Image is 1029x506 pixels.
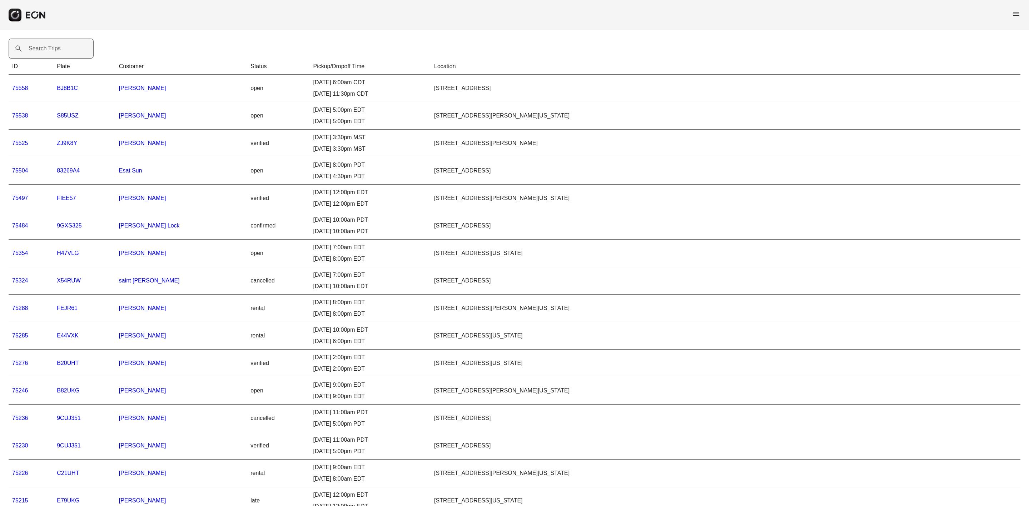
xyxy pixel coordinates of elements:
td: [STREET_ADDRESS] [431,212,1020,240]
td: [STREET_ADDRESS][US_STATE] [431,350,1020,377]
a: [PERSON_NAME] [119,332,166,339]
td: confirmed [247,212,309,240]
th: ID [9,59,53,75]
a: BJ8B1C [57,85,78,91]
div: [DATE] 8:00pm EDT [313,298,427,307]
td: rental [247,460,309,487]
td: open [247,75,309,102]
a: [PERSON_NAME] Lock [119,222,180,229]
div: [DATE] 7:00am EDT [313,243,427,252]
a: [PERSON_NAME] [119,415,166,421]
a: 75525 [12,140,28,146]
td: [STREET_ADDRESS][PERSON_NAME][US_STATE] [431,377,1020,405]
a: [PERSON_NAME] [119,360,166,366]
td: [STREET_ADDRESS] [431,405,1020,432]
td: verified [247,350,309,377]
div: [DATE] 12:00pm EDT [313,200,427,208]
td: rental [247,322,309,350]
div: [DATE] 8:00pm PDT [313,161,427,169]
div: [DATE] 2:00pm EDT [313,353,427,362]
a: FIEE57 [57,195,76,201]
a: [PERSON_NAME] [119,442,166,449]
th: Pickup/Dropoff Time [309,59,431,75]
div: [DATE] 3:30pm MST [313,133,427,142]
div: [DATE] 4:30pm PDT [313,172,427,181]
div: [DATE] 11:30pm CDT [313,90,427,98]
a: 75285 [12,332,28,339]
td: open [247,240,309,267]
td: cancelled [247,267,309,295]
a: ZJ9K8Y [57,140,77,146]
span: menu [1012,10,1020,18]
a: Esat Sun [119,167,142,174]
a: 75226 [12,470,28,476]
div: [DATE] 10:00am PDT [313,227,427,236]
td: verified [247,432,309,460]
a: [PERSON_NAME] [119,140,166,146]
label: Search Trips [29,44,61,53]
a: [PERSON_NAME] [119,250,166,256]
a: E79UKG [57,497,79,504]
td: [STREET_ADDRESS][PERSON_NAME][US_STATE] [431,185,1020,212]
th: Status [247,59,309,75]
a: 75215 [12,497,28,504]
td: open [247,157,309,185]
a: 9CUJ351 [57,415,81,421]
div: [DATE] 3:30pm MST [313,145,427,153]
a: [PERSON_NAME] [119,112,166,119]
div: [DATE] 8:00pm EDT [313,310,427,318]
td: [STREET_ADDRESS][US_STATE] [431,322,1020,350]
div: [DATE] 2:00pm EDT [313,365,427,373]
a: C21UHT [57,470,79,476]
td: rental [247,295,309,322]
td: [STREET_ADDRESS] [431,75,1020,102]
div: [DATE] 11:00am PDT [313,436,427,444]
td: [STREET_ADDRESS] [431,432,1020,460]
div: [DATE] 7:00pm EDT [313,271,427,279]
div: [DATE] 8:00am EDT [313,475,427,483]
a: 9CUJ351 [57,442,81,449]
a: 75497 [12,195,28,201]
a: 75288 [12,305,28,311]
a: 75504 [12,167,28,174]
a: [PERSON_NAME] [119,470,166,476]
a: FEJR61 [57,305,78,311]
a: B20UHT [57,360,79,366]
a: 75484 [12,222,28,229]
td: verified [247,185,309,212]
a: 75230 [12,442,28,449]
div: [DATE] 10:00pm EDT [313,326,427,334]
div: [DATE] 12:00pm EDT [313,188,427,197]
div: [DATE] 5:00pm EDT [313,106,427,114]
a: S85USZ [57,112,78,119]
a: saint [PERSON_NAME] [119,277,180,284]
div: [DATE] 9:00pm EDT [313,381,427,389]
div: [DATE] 8:00pm EDT [313,255,427,263]
a: [PERSON_NAME] [119,497,166,504]
td: open [247,102,309,130]
div: [DATE] 6:00pm EDT [313,337,427,346]
a: H47VLG [57,250,79,256]
a: [PERSON_NAME] [119,305,166,311]
a: [PERSON_NAME] [119,387,166,394]
a: X54RUW [57,277,81,284]
td: [STREET_ADDRESS][PERSON_NAME] [431,130,1020,157]
a: [PERSON_NAME] [119,85,166,91]
div: [DATE] 5:00pm PDT [313,447,427,456]
td: verified [247,130,309,157]
div: [DATE] 9:00am EDT [313,463,427,472]
a: 75246 [12,387,28,394]
td: [STREET_ADDRESS][PERSON_NAME][US_STATE] [431,102,1020,130]
a: 75276 [12,360,28,366]
td: [STREET_ADDRESS] [431,157,1020,185]
div: [DATE] 10:00am PDT [313,216,427,224]
td: [STREET_ADDRESS] [431,267,1020,295]
div: [DATE] 11:00am PDT [313,408,427,417]
td: cancelled [247,405,309,432]
a: 83269A4 [57,167,80,174]
div: [DATE] 5:00pm EDT [313,117,427,126]
div: [DATE] 12:00pm EDT [313,491,427,499]
div: [DATE] 9:00pm EDT [313,392,427,401]
div: [DATE] 6:00am CDT [313,78,427,87]
a: 75538 [12,112,28,119]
